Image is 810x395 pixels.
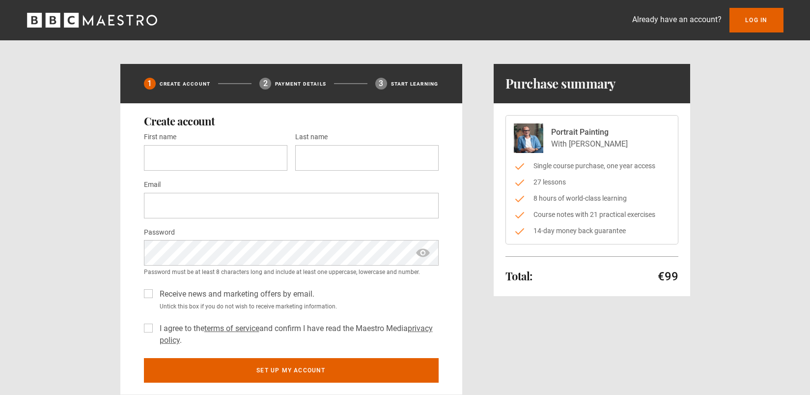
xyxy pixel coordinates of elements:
[144,78,156,90] div: 1
[514,161,670,171] li: Single course purchase, one year access
[27,13,157,28] svg: BBC Maestro
[204,324,259,333] a: terms of service
[160,80,211,88] p: Create Account
[514,226,670,236] li: 14-day money back guarantee
[415,240,431,266] span: show password
[144,179,161,191] label: Email
[156,302,439,311] small: Untick this box if you do not wish to receive marketing information.
[156,288,314,300] label: Receive news and marketing offers by email.
[505,270,532,282] h2: Total:
[375,78,387,90] div: 3
[551,126,628,138] p: Portrait Painting
[658,269,678,284] p: €99
[275,80,326,88] p: Payment details
[259,78,271,90] div: 2
[729,8,783,32] a: Log In
[144,115,439,127] h2: Create account
[144,227,175,239] label: Password
[632,14,722,26] p: Already have an account?
[144,131,176,143] label: First name
[514,193,670,204] li: 8 hours of world-class learning
[144,358,439,383] button: Set up my account
[505,76,616,91] h1: Purchase summary
[551,138,628,150] p: With [PERSON_NAME]
[391,80,439,88] p: Start learning
[514,177,670,187] li: 27 lessons
[156,323,439,346] label: I agree to the and confirm I have read the Maestro Media .
[514,210,670,220] li: Course notes with 21 practical exercises
[144,268,439,276] small: Password must be at least 8 characters long and include at least one uppercase, lowercase and num...
[295,131,328,143] label: Last name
